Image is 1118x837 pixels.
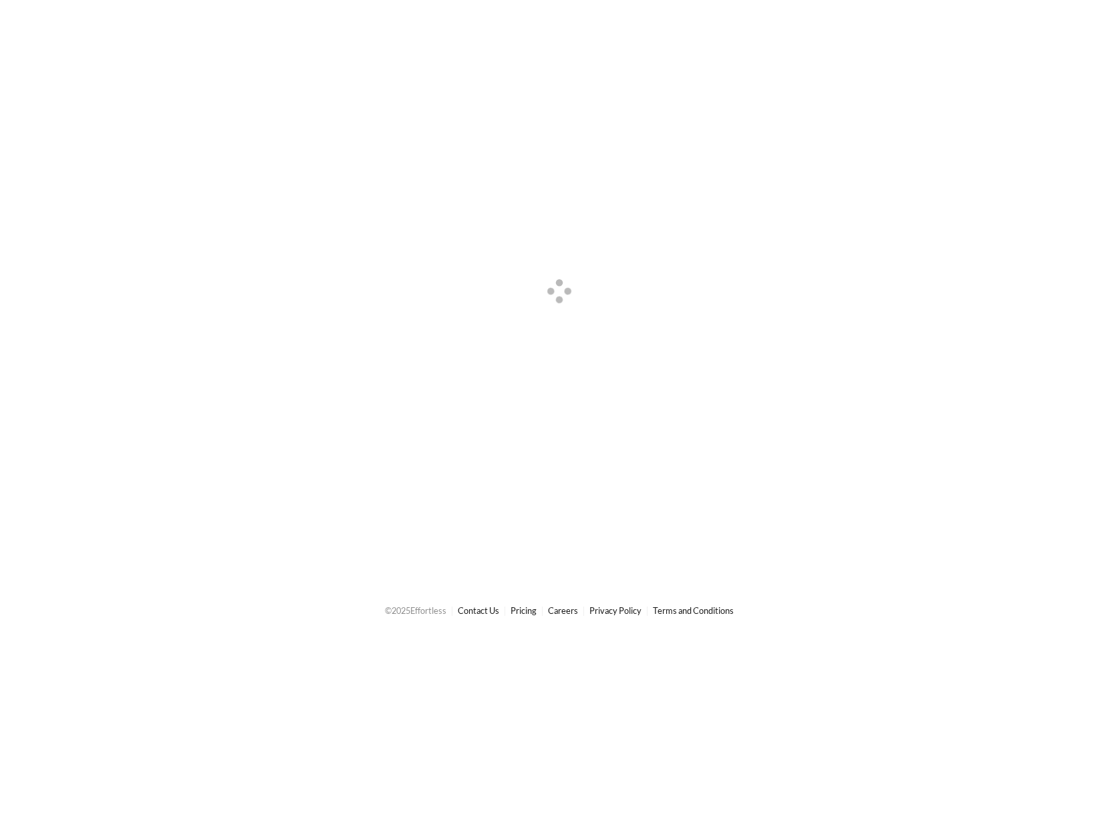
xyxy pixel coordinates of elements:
[458,605,499,616] a: Contact Us
[653,605,734,616] a: Terms and Conditions
[511,605,537,616] a: Pricing
[589,605,642,616] a: Privacy Policy
[385,605,446,616] span: © 2025 Effortless
[548,605,578,616] a: Careers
